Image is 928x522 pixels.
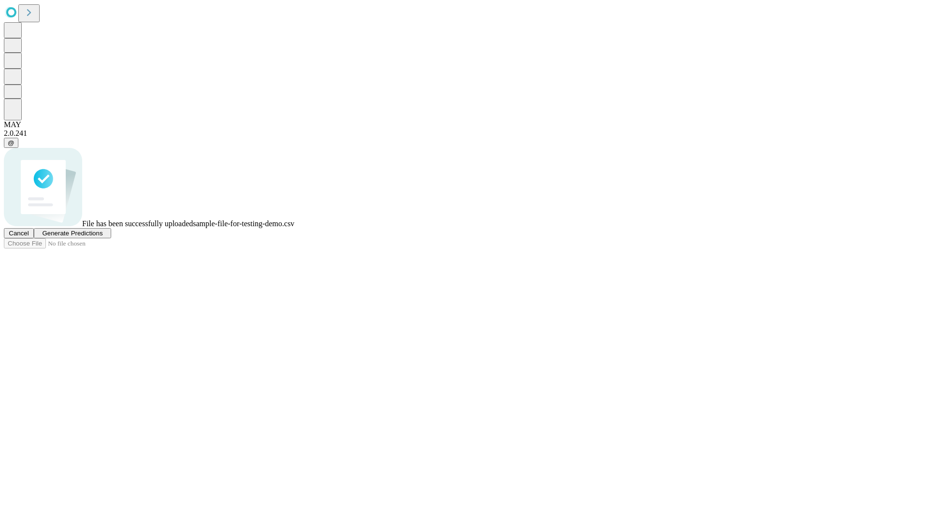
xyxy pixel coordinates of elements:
span: sample-file-for-testing-demo.csv [193,219,294,228]
span: File has been successfully uploaded [82,219,193,228]
button: @ [4,138,18,148]
div: 2.0.241 [4,129,924,138]
span: Cancel [9,230,29,237]
span: @ [8,139,14,146]
div: MAY [4,120,924,129]
button: Generate Predictions [34,228,111,238]
button: Cancel [4,228,34,238]
span: Generate Predictions [42,230,102,237]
